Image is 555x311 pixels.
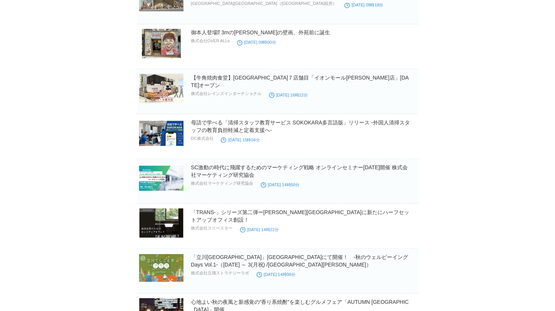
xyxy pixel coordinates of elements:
[344,3,383,7] time: [DATE] 09時18分
[139,74,183,103] img: 18604-564-7a64ec31138852c0f40a1bd845431fa8-2691x1794.jpg
[191,38,230,44] p: 株式会社OVER ALLs
[191,29,330,35] a: 御本人登場⁉︎ 3mの[PERSON_NAME]の壁画、外苑前に誕生
[240,227,279,231] time: [DATE] 14時22分
[221,137,260,142] time: [DATE] 15時04分
[191,119,410,133] a: 母語で学べる「清掃スタッフ教育サービス SOKOKARA多言語版」リリース -外国人清掃スタッフの教育負担軽減と定着支援へ-
[139,29,183,58] img: 34561-46-3a9c14a96a5d88b599fd3c4f20d754e7-2500x1892.jpg
[139,118,183,148] img: 163053-5-758838e9a84d450fd8e89c4f7f1d89d1-1920x1080.jpg
[191,270,249,276] p: 株式会社立飛ストラテジーラボ
[191,1,337,6] p: [GEOGRAPHIC_DATA][GEOGRAPHIC_DATA]（[GEOGRAPHIC_DATA]役所）
[191,254,408,267] a: 「立川[GEOGRAPHIC_DATA]」[GEOGRAPHIC_DATA]にて開催！ -秋のウェルビーイングDays Vol.1-（[DATE] ～ 3(月祝) /[GEOGRAPHIC_DA...
[139,253,183,282] img: 99018-134-3b302c5e904f763f672c9531bcb3bb3a-800x500.jpg
[191,135,214,141] p: DC株式会社
[191,225,232,231] p: 株式会社スリースター
[191,164,408,178] a: SC激動の時代に飛躍するためのマーケティング戦略 オンラインセミナー[DATE]開催 株式会社マーケティング研究協会
[257,272,295,276] time: [DATE] 14時00分
[191,90,261,96] p: 株式会社レインズインターナショナル
[191,74,409,88] a: 【牛角焼肉食堂】[GEOGRAPHIC_DATA]７店舗目「イオンモール[PERSON_NAME]店」[DATE]オープン
[237,40,276,44] time: [DATE] 09時00分
[139,163,183,193] img: 102999-132-7d4cfdf3cfef58b61be7ee1e17f90aa4-2240x1260.png
[261,182,300,187] time: [DATE] 14時50分
[139,208,183,237] img: 54243-16-d6257eb4f276e49a468b69417cecac93-1146x768.png
[269,92,308,97] time: [DATE] 16時22分
[191,180,253,186] p: 株式会社マーケティング研究協会
[191,209,409,222] a: 「TRANS-」シリーズ第二弾ー[PERSON_NAME][GEOGRAPHIC_DATA]に新たにハーフセットアップオフィス創設！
